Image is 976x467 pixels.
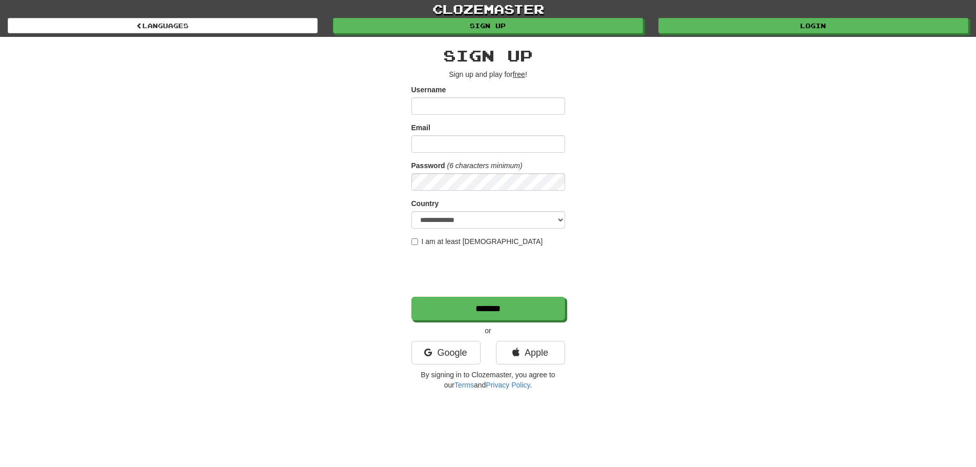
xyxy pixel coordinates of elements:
[411,69,565,79] p: Sign up and play for !
[513,70,525,78] u: free
[411,238,418,245] input: I am at least [DEMOGRAPHIC_DATA]
[454,381,474,389] a: Terms
[411,236,543,247] label: I am at least [DEMOGRAPHIC_DATA]
[411,198,439,209] label: Country
[486,381,530,389] a: Privacy Policy
[411,341,481,364] a: Google
[411,123,430,133] label: Email
[8,18,318,33] a: Languages
[411,85,446,95] label: Username
[447,161,523,170] em: (6 characters minimum)
[411,47,565,64] h2: Sign up
[496,341,565,364] a: Apple
[658,18,968,33] a: Login
[411,370,565,390] p: By signing in to Clozemaster, you agree to our and .
[411,326,565,336] p: or
[411,160,445,171] label: Password
[333,18,643,33] a: Sign up
[411,252,567,292] iframe: reCAPTCHA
